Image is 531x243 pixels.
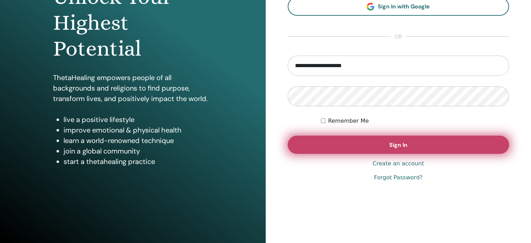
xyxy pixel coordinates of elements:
p: ThetaHealing empowers people of all backgrounds and religions to find purpose, transform lives, a... [53,72,213,104]
span: Sign In with Google [378,3,430,10]
a: Create an account [373,159,424,168]
label: Remember Me [328,117,369,125]
span: Sign In [389,141,407,149]
li: start a thetahealing practice [64,156,213,167]
li: learn a world-renowned technique [64,135,213,146]
button: Sign In [288,136,509,154]
li: join a global community [64,146,213,156]
div: Keep me authenticated indefinitely or until I manually logout [321,117,509,125]
span: or [391,33,406,41]
li: improve emotional & physical health [64,125,213,135]
li: live a positive lifestyle [64,114,213,125]
a: Forgot Password? [374,173,422,182]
